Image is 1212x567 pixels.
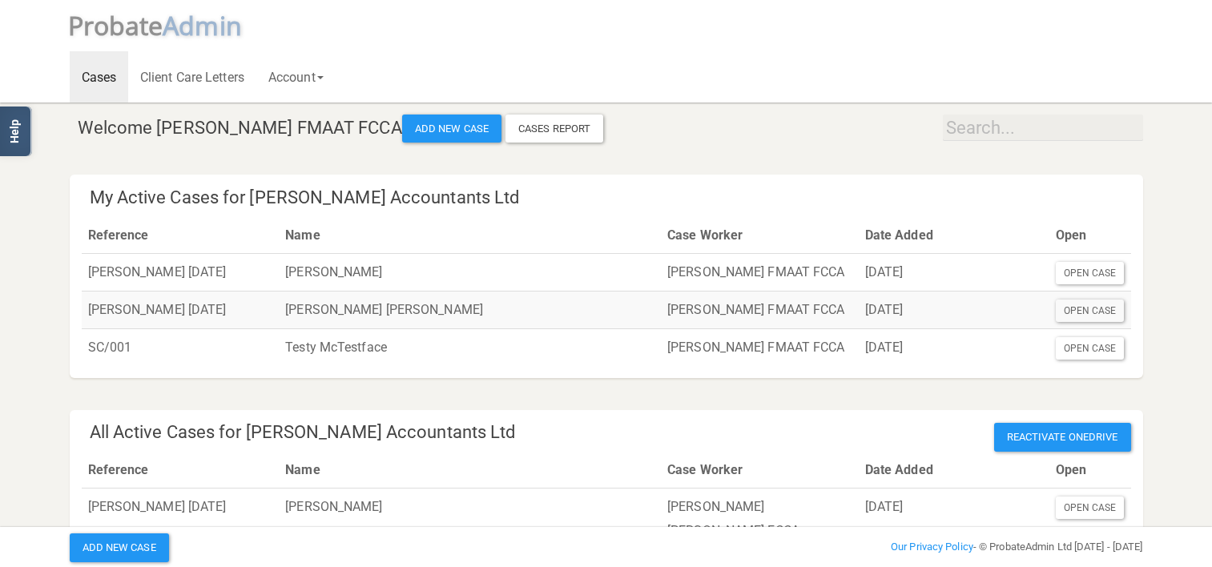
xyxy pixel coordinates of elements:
a: Cases [70,51,129,103]
th: Date Added [859,452,1049,489]
a: Our Privacy Policy [891,541,973,553]
td: Testy McTestface [279,328,661,365]
td: [PERSON_NAME] [DATE] [82,489,280,549]
span: robate [83,8,163,42]
th: Case Worker [661,217,859,254]
th: Open [1049,452,1131,489]
td: [PERSON_NAME] FMAAT FCCA [661,328,859,365]
th: Open [1049,217,1131,254]
th: Name [279,452,661,489]
td: SC/001 [82,328,280,365]
td: [DATE] [859,254,1049,292]
div: Open Case [1056,300,1125,322]
h4: My Active Cases for [PERSON_NAME] Accountants Ltd [90,188,1131,207]
span: P [68,8,163,42]
td: [PERSON_NAME] [279,254,661,292]
div: Open Case [1056,262,1125,284]
button: Add New Case [70,533,169,562]
td: [PERSON_NAME] [279,489,661,549]
h4: Welcome [PERSON_NAME] FMAAT FCCA [78,115,1143,143]
td: [DATE] [859,291,1049,328]
a: Client Care Letters [128,51,256,103]
span: A [163,8,242,42]
th: Reference [82,217,280,254]
th: Name [279,217,661,254]
div: Open Case [1056,497,1125,519]
a: Account [256,51,336,103]
div: Open Case [1056,337,1125,360]
th: Reference [82,452,280,489]
td: [PERSON_NAME] FMAAT FCCA [661,291,859,328]
th: Case Worker [661,452,859,489]
td: [PERSON_NAME] FMAAT FCCA [661,254,859,292]
button: Add New Case [402,115,501,143]
td: [PERSON_NAME] [DATE] [82,291,280,328]
span: dmin [179,8,241,42]
span: Reactivate OneDrive [994,423,1131,452]
input: Search... [943,115,1143,141]
th: Date Added [859,217,1049,254]
a: Cases Report [505,115,603,143]
td: [DATE] [859,328,1049,365]
div: - © ProbateAdmin Ltd [DATE] - [DATE] [789,537,1155,557]
td: [PERSON_NAME] [PERSON_NAME] FCCA [661,489,859,549]
h4: All Active Cases for [PERSON_NAME] Accountants Ltd [90,423,1131,442]
td: [DATE] [859,489,1049,549]
td: [PERSON_NAME] [DATE] [82,254,280,292]
td: [PERSON_NAME] [PERSON_NAME] [279,291,661,328]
